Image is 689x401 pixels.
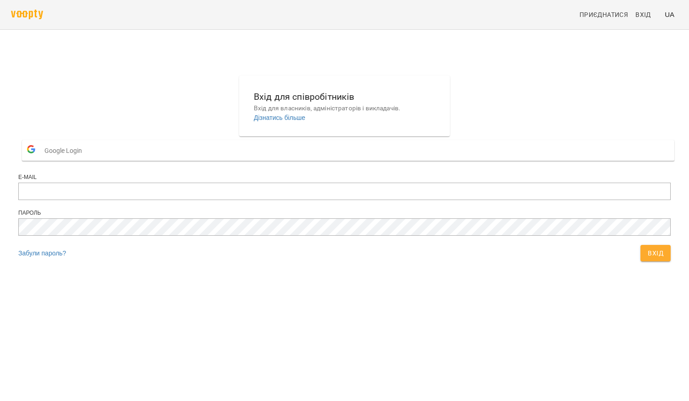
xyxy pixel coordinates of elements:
a: Дізнатись більше [254,114,305,121]
img: voopty.png [11,10,43,19]
a: Приєднатися [576,6,632,23]
div: E-mail [18,173,671,181]
span: Вхід [648,248,663,259]
span: Google Login [44,141,87,160]
a: Вхід [632,6,661,23]
span: Вхід [635,9,651,20]
h6: Вхід для співробітників [254,90,435,104]
button: Вхід для співробітниківВхід для власників, адміністраторів і викладачів.Дізнатись більше [246,82,443,130]
button: Вхід [640,245,671,261]
span: UA [665,10,674,19]
button: Google Login [22,140,674,161]
div: Пароль [18,209,671,217]
span: Приєднатися [580,9,628,20]
a: Забули пароль? [18,249,66,257]
button: UA [661,6,678,23]
p: Вхід для власників, адміністраторів і викладачів. [254,104,435,113]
